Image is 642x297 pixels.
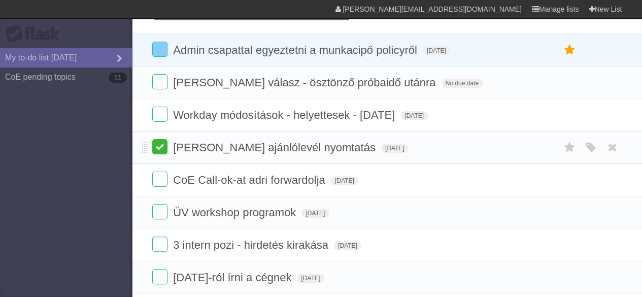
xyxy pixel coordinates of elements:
span: Workday módosítások - helyettesek - [DATE] [173,109,397,121]
span: [DATE] [301,209,329,218]
label: Done [152,269,167,284]
span: [DATE] [334,241,361,250]
label: Done [152,172,167,187]
span: [DATE] [297,274,324,283]
b: 11 [109,73,127,83]
label: Done [152,74,167,89]
label: Done [152,204,167,219]
label: Done [152,139,167,154]
label: Done [152,107,167,122]
label: Star task [560,139,579,156]
span: [DATE]-ról írni a cégnek [173,271,294,284]
label: Star task [560,42,579,58]
span: No due date [442,79,483,88]
span: ÜV workshop programok [173,206,298,219]
span: [PERSON_NAME] válasz - ösztönző próbaidő utánra [173,76,438,89]
span: [DATE] [381,144,409,153]
span: CoE Call-ok-at adri forwardolja [173,174,328,186]
label: Done [152,237,167,252]
span: 3 intern pozi - hirdetés kirakása [173,239,331,251]
div: Flask [5,25,66,43]
span: [DATE] [423,46,450,55]
span: [PERSON_NAME] ajánlólevél nyomtatás [173,141,378,154]
span: Admin csapattal egyeztetni a munkacipő policyről [173,44,420,56]
span: [DATE] [331,176,358,185]
label: Done [152,42,167,57]
span: [DATE] [400,111,428,120]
